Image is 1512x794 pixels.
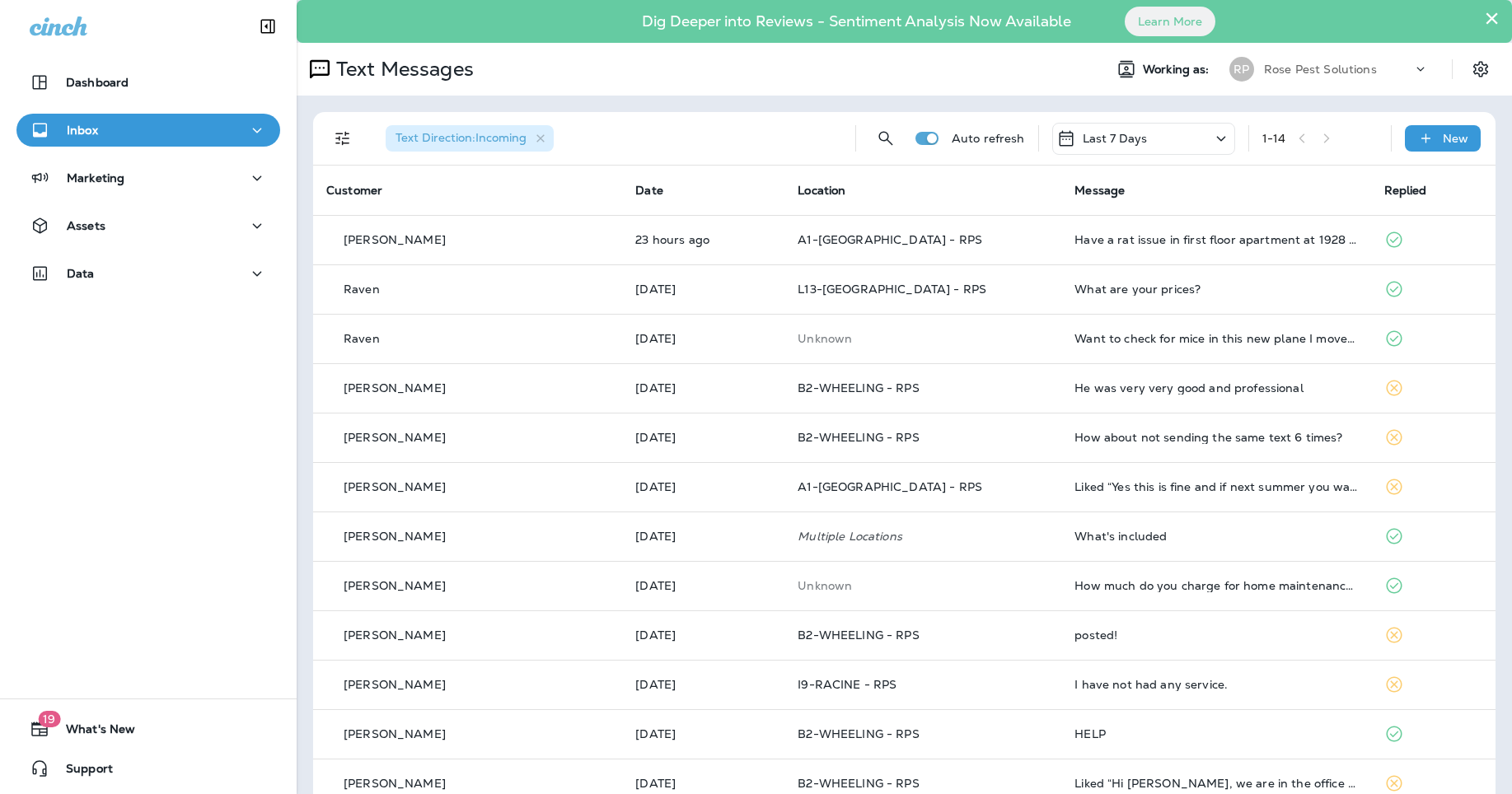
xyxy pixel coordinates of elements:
p: Auto refresh [952,132,1025,145]
span: 19 [38,711,60,727]
p: [PERSON_NAME] [344,628,446,642]
div: He was very very good and professional [1074,381,1357,395]
div: RP [1229,57,1254,82]
p: Oct 1, 2025 10:47 AM [635,480,771,493]
p: This customer does not have a last location and the phone number they messaged is not assigned to... [798,579,1048,592]
button: Collapse Sidebar [245,10,291,43]
div: What are your prices? [1074,283,1357,296]
p: Oct 2, 2025 07:43 AM [635,283,771,296]
p: Dashboard [66,76,129,89]
p: Sep 29, 2025 11:25 AM [635,628,771,642]
button: 19What's New [16,712,280,745]
p: [PERSON_NAME] [344,777,446,790]
span: Location [798,183,845,198]
div: HELP [1074,727,1357,740]
p: [PERSON_NAME] [344,431,446,444]
div: I have not had any service. [1074,678,1357,691]
p: Sep 29, 2025 10:37 AM [635,678,771,691]
p: This customer does not have a last location and the phone number they messaged is not assigned to... [798,332,1048,345]
p: Oct 2, 2025 12:31 PM [635,233,771,246]
p: Sep 29, 2025 04:31 PM [635,579,771,592]
div: Text Direction:Incoming [386,125,554,152]
div: Liked “Hi Jeremy, we are in the office from 7am-6pm, give us a call when you get the chance so we... [1074,777,1357,790]
button: Data [16,257,280,290]
span: B2-WHEELING - RPS [798,430,919,445]
p: [PERSON_NAME] [344,678,446,691]
p: Raven [344,332,380,345]
button: Inbox [16,114,280,147]
div: 1 - 14 [1262,132,1286,145]
p: Text Messages [330,57,474,82]
p: Sep 29, 2025 07:45 AM [635,727,771,740]
span: Date [635,183,663,198]
p: [PERSON_NAME] [344,530,446,543]
p: [PERSON_NAME] [344,480,446,493]
span: Support [49,762,113,782]
p: New [1443,132,1468,145]
button: Search Messages [869,122,902,155]
span: Text Direction : Incoming [396,130,527,145]
button: Assets [16,209,280,242]
p: Last 7 Days [1083,132,1148,145]
div: posted! [1074,628,1357,642]
p: Assets [67,219,105,232]
p: Inbox [67,124,98,137]
div: Want to check for mice in this new plane I moved in [1074,332,1357,345]
p: [PERSON_NAME] [344,579,446,592]
button: Dashboard [16,66,280,99]
span: L13-[GEOGRAPHIC_DATA] - RPS [798,282,986,297]
p: Rose Pest Solutions [1264,63,1377,76]
button: Marketing [16,161,280,194]
button: Support [16,752,280,785]
p: Multiple Locations [798,530,1048,543]
div: Have a rat issue in first floor apartment at 1928 W Huron. I have an account - Megan Everett. I’d... [1074,233,1357,246]
button: Close [1484,5,1500,31]
span: B2-WHEELING - RPS [798,628,919,642]
div: What's included [1074,530,1357,543]
p: Oct 1, 2025 04:38 PM [635,381,771,395]
span: B2-WHEELING - RPS [798,726,919,741]
div: How about not sending the same text 6 times? [1074,431,1357,444]
span: Working as: [1143,63,1213,77]
p: Marketing [67,171,124,184]
span: A1-[GEOGRAPHIC_DATA] - RPS [798,479,982,494]
button: Learn More [1125,7,1215,36]
span: Message [1074,183,1125,198]
p: Raven [344,283,380,296]
span: Replied [1384,183,1427,198]
div: Liked “Yes this is fine and if next summer you want to get maintenance started, we can get that s... [1074,480,1357,493]
span: B2-WHEELING - RPS [798,776,919,791]
p: [PERSON_NAME] [344,727,446,740]
p: Sep 29, 2025 07:10 AM [635,777,771,790]
span: A1-[GEOGRAPHIC_DATA] - RPS [798,232,982,247]
span: What's New [49,722,135,742]
p: Oct 1, 2025 04:26 PM [635,431,771,444]
span: Customer [326,183,382,198]
div: How much do you charge for home maintenance program ? [1074,579,1357,592]
p: Sep 30, 2025 10:28 AM [635,530,771,543]
span: I9-RACINE - RPS [798,677,896,692]
p: Oct 2, 2025 01:20 AM [635,332,771,345]
p: [PERSON_NAME] [344,233,446,246]
span: B2-WHEELING - RPS [798,381,919,395]
p: Dig Deeper into Reviews - Sentiment Analysis Now Available [594,19,1119,24]
p: [PERSON_NAME] [344,381,446,395]
p: Data [67,267,95,280]
button: Filters [326,122,359,155]
button: Settings [1466,54,1496,84]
